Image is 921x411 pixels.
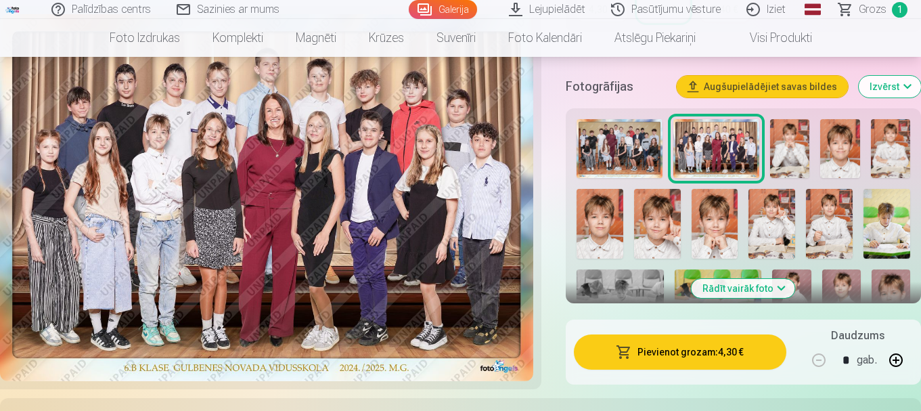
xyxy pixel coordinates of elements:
button: Rādīt vairāk foto [692,279,795,298]
a: Foto izdrukas [93,19,196,57]
button: Pievienot grozam:4,30 € [574,334,786,370]
a: Magnēti [279,19,353,57]
div: gab. [857,344,877,376]
a: Krūzes [353,19,420,57]
img: /fa1 [5,5,20,14]
h5: Fotogrāfijas [566,77,666,96]
h5: Daudzums [831,328,884,344]
button: Augšupielādējiet savas bildes [677,76,848,98]
a: Visi produkti [712,19,828,57]
a: Suvenīri [420,19,492,57]
a: Atslēgu piekariņi [598,19,712,57]
span: 1 [892,2,907,18]
a: Komplekti [196,19,279,57]
span: Grozs [859,1,886,18]
a: Foto kalendāri [492,19,598,57]
button: Izvērst [859,76,921,98]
